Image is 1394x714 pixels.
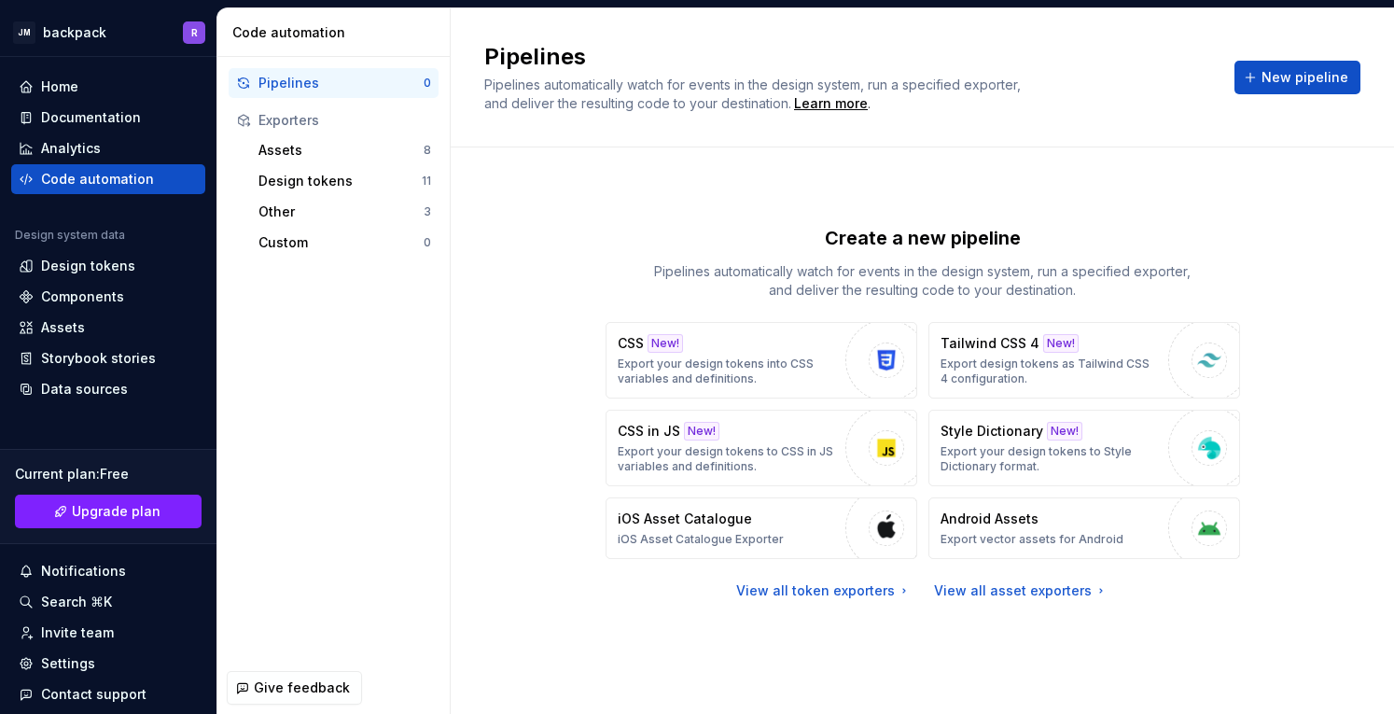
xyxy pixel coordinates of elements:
span: Pipelines automatically watch for events in the design system, run a specified exporter, and deli... [484,77,1025,111]
a: Data sources [11,374,205,404]
button: Notifications [11,556,205,586]
div: Other [258,203,424,221]
span: Upgrade plan [72,502,160,521]
button: CSSNew!Export your design tokens into CSS variables and definitions. [606,322,917,399]
div: Analytics [41,139,101,158]
button: iOS Asset CatalogueiOS Asset Catalogue Exporter [606,497,917,559]
button: Tailwind CSS 4New!Export design tokens as Tailwind CSS 4 configuration. [928,322,1240,399]
a: View all token exporters [736,581,912,600]
div: 3 [424,204,431,219]
div: Code automation [232,23,442,42]
button: JMbackpackR [4,12,213,52]
button: Search ⌘K [11,587,205,617]
p: Tailwind CSS 4 [941,334,1039,353]
div: 11 [422,174,431,189]
div: Custom [258,233,424,252]
a: Design tokens [11,251,205,281]
button: Pipelines0 [229,68,439,98]
a: Learn more [794,94,868,113]
button: Assets8 [251,135,439,165]
a: Invite team [11,618,205,648]
a: Documentation [11,103,205,133]
a: Home [11,72,205,102]
p: CSS in JS [618,422,680,441]
a: Upgrade plan [15,495,202,528]
div: Current plan : Free [15,465,202,483]
div: Pipelines [258,74,424,92]
div: Components [41,287,124,306]
div: JM [13,21,35,44]
span: Give feedback [254,679,350,697]
p: Android Assets [941,510,1039,528]
div: Assets [41,318,85,337]
button: Custom0 [251,228,439,258]
span: New pipeline [1262,68,1348,87]
p: Export your design tokens to Style Dictionary format. [941,444,1159,474]
div: Settings [41,654,95,673]
div: Data sources [41,380,128,399]
span: . [791,97,871,111]
div: Home [41,77,78,96]
a: Storybook stories [11,343,205,373]
button: Design tokens11 [251,166,439,196]
h2: Pipelines [484,42,1212,72]
div: Design tokens [41,257,135,275]
div: Search ⌘K [41,593,112,611]
p: Export design tokens as Tailwind CSS 4 configuration. [941,357,1159,386]
p: iOS Asset Catalogue Exporter [618,532,784,547]
button: Other3 [251,197,439,227]
a: View all asset exporters [934,581,1108,600]
div: New! [648,334,683,353]
div: Exporters [258,111,431,130]
button: Android AssetsExport vector assets for Android [928,497,1240,559]
button: Contact support [11,679,205,709]
div: R [191,25,198,40]
button: Give feedback [227,671,362,705]
button: New pipeline [1234,61,1360,94]
div: backpack [43,23,106,42]
p: Export vector assets for Android [941,532,1123,547]
p: iOS Asset Catalogue [618,510,752,528]
p: Create a new pipeline [825,225,1021,251]
a: Assets [11,313,205,343]
button: CSS in JSNew!Export your design tokens to CSS in JS variables and definitions. [606,410,917,486]
div: 0 [424,235,431,250]
p: Export your design tokens to CSS in JS variables and definitions. [618,444,836,474]
a: Components [11,282,205,312]
div: Storybook stories [41,349,156,368]
div: Contact support [41,685,146,704]
a: Settings [11,649,205,679]
div: Code automation [41,170,154,189]
a: Code automation [11,164,205,194]
p: Export your design tokens into CSS variables and definitions. [618,357,836,386]
p: Style Dictionary [941,422,1043,441]
p: CSS [618,334,644,353]
button: Style DictionaryNew!Export your design tokens to Style Dictionary format. [928,410,1240,486]
div: New! [1047,422,1082,441]
div: 8 [424,143,431,158]
p: Pipelines automatically watch for events in the design system, run a specified exporter, and deli... [643,262,1203,300]
div: Invite team [41,623,114,642]
div: Design system data [15,228,125,243]
div: New! [1043,334,1079,353]
div: Assets [258,141,424,160]
div: Notifications [41,562,126,581]
div: New! [684,422,719,441]
div: Design tokens [258,172,422,190]
a: Analytics [11,133,205,163]
div: 0 [424,76,431,91]
div: Documentation [41,108,141,127]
